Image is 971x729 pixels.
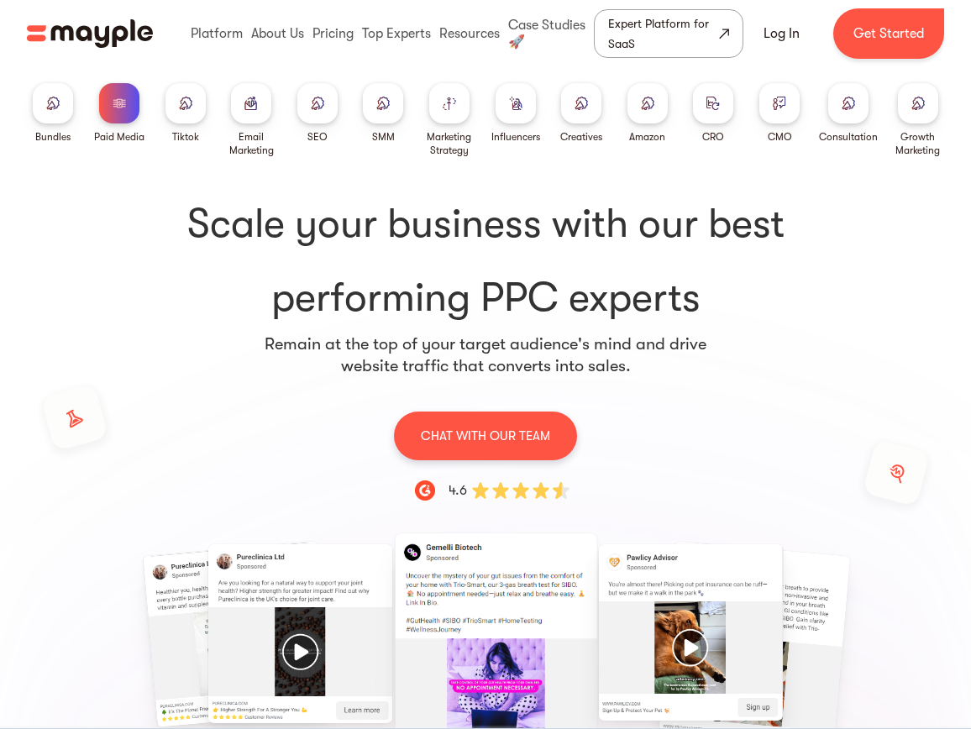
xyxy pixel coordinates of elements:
[423,130,476,157] div: Marketing Strategy
[47,197,924,325] h1: performing PPC experts
[308,7,358,60] div: Pricing
[264,333,707,377] p: Remain at the top of your target audience's mind and drive website traffic that converts into sales.
[833,8,944,59] a: Get Started
[213,548,367,719] div: 3 / 15
[491,130,540,144] div: Influencers
[627,83,668,144] a: Amazon
[693,83,733,144] a: CRO
[165,83,206,144] a: Tiktok
[247,7,308,60] div: About Us
[491,83,540,144] a: Influencers
[423,83,476,157] a: Marketing Strategy
[307,130,328,144] div: SEO
[435,7,504,60] div: Resources
[669,534,971,729] iframe: Chat Widget
[768,130,792,144] div: CMO
[891,83,944,157] a: Growth Marketing
[18,548,172,720] div: 2 / 15
[702,130,724,144] div: CRO
[594,9,743,58] a: Expert Platform for SaaS
[225,83,278,157] a: Email Marketing
[449,480,467,501] div: 4.6
[743,13,820,54] a: Log In
[819,83,878,144] a: Consultation
[186,7,247,60] div: Platform
[560,83,602,144] a: Creatives
[35,130,71,144] div: Bundles
[363,83,403,144] a: SMM
[891,130,944,157] div: Growth Marketing
[172,130,199,144] div: Tiktok
[759,83,800,144] a: CMO
[94,83,144,144] a: Paid Media
[297,83,338,144] a: SEO
[629,130,665,144] div: Amazon
[394,411,577,460] a: CHAT WITH OUR TEAM
[94,130,144,144] div: Paid Media
[421,425,550,447] p: CHAT WITH OUR TEAM
[33,83,73,144] a: Bundles
[608,13,716,54] div: Expert Platform for SaaS
[47,197,924,251] span: Scale your business with our best
[819,130,878,144] div: Consultation
[603,548,758,716] div: 5 / 15
[27,18,153,50] a: home
[372,130,395,144] div: SMM
[225,130,278,157] div: Email Marketing
[27,18,153,50] img: Mayple logo
[358,7,435,60] div: Top Experts
[560,130,602,144] div: Creatives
